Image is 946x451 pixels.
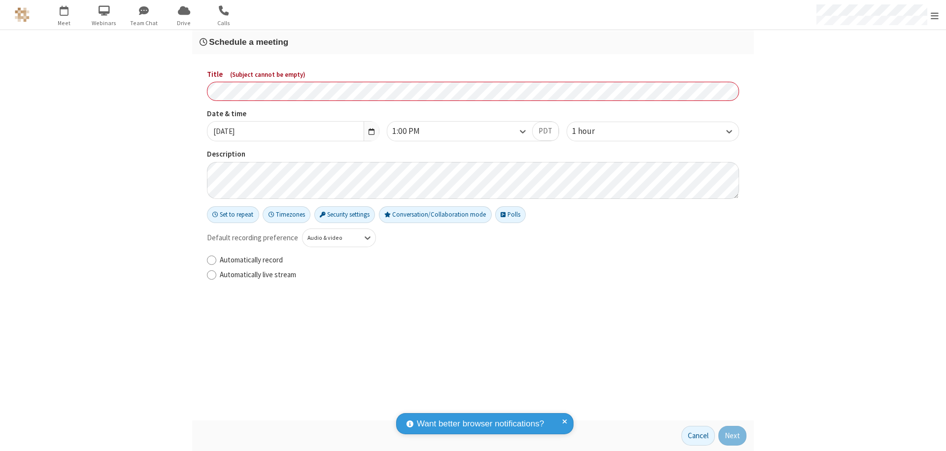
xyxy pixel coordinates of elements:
[207,206,259,223] button: Set to repeat
[220,269,739,281] label: Automatically live stream
[307,233,354,242] div: Audio & video
[379,206,492,223] button: Conversation/Collaboration mode
[166,19,203,28] span: Drive
[126,19,163,28] span: Team Chat
[15,7,30,22] img: QA Selenium DO NOT DELETE OR CHANGE
[220,255,739,266] label: Automatically record
[718,426,746,446] button: Next
[572,125,611,138] div: 1 hour
[46,19,83,28] span: Meet
[209,37,288,47] span: Schedule a meeting
[263,206,310,223] button: Timezones
[207,149,739,160] label: Description
[205,19,242,28] span: Calls
[495,206,526,223] button: Polls
[207,69,739,80] label: Title
[532,122,559,141] button: PDT
[681,426,715,446] button: Cancel
[207,232,298,244] span: Default recording preference
[207,108,379,120] label: Date & time
[921,425,939,444] iframe: Chat
[314,206,375,223] button: Security settings
[417,418,544,430] span: Want better browser notifications?
[86,19,123,28] span: Webinars
[230,70,305,79] span: ( Subject cannot be empty )
[392,125,437,138] div: 1:00 PM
